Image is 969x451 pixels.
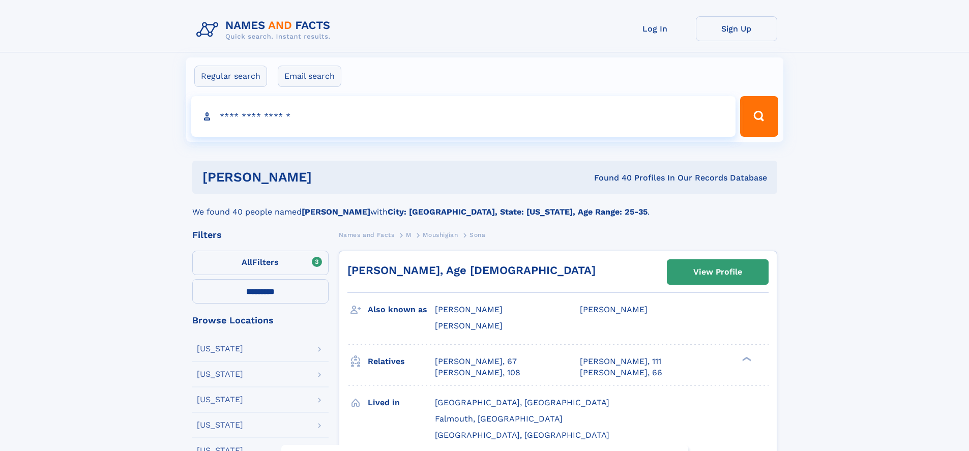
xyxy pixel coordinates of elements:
[453,172,767,184] div: Found 40 Profiles In Our Records Database
[435,398,609,407] span: [GEOGRAPHIC_DATA], [GEOGRAPHIC_DATA]
[435,356,517,367] a: [PERSON_NAME], 67
[192,251,329,275] label: Filters
[197,345,243,353] div: [US_STATE]
[242,257,252,267] span: All
[740,96,778,137] button: Search Button
[368,353,435,370] h3: Relatives
[347,264,596,277] a: [PERSON_NAME], Age [DEMOGRAPHIC_DATA]
[197,370,243,378] div: [US_STATE]
[368,394,435,411] h3: Lived in
[423,231,458,238] span: Moushigian
[197,396,243,404] div: [US_STATE]
[192,194,777,218] div: We found 40 people named with .
[192,16,339,44] img: Logo Names and Facts
[435,414,563,424] span: Falmouth, [GEOGRAPHIC_DATA]
[191,96,736,137] input: search input
[693,260,742,284] div: View Profile
[302,207,370,217] b: [PERSON_NAME]
[194,66,267,87] label: Regular search
[435,305,503,314] span: [PERSON_NAME]
[388,207,648,217] b: City: [GEOGRAPHIC_DATA], State: [US_STATE], Age Range: 25-35
[667,260,768,284] a: View Profile
[580,356,661,367] a: [PERSON_NAME], 111
[278,66,341,87] label: Email search
[469,231,485,238] span: Sona
[435,367,520,378] a: [PERSON_NAME], 108
[435,321,503,330] span: [PERSON_NAME]
[192,230,329,239] div: Filters
[192,316,329,325] div: Browse Locations
[202,171,453,184] h1: [PERSON_NAME]
[339,228,395,241] a: Names and Facts
[740,355,752,362] div: ❯
[197,421,243,429] div: [US_STATE]
[580,305,648,314] span: [PERSON_NAME]
[435,430,609,440] span: [GEOGRAPHIC_DATA], [GEOGRAPHIC_DATA]
[423,228,458,241] a: Moushigian
[406,231,412,238] span: M
[368,301,435,318] h3: Also known as
[696,16,777,41] a: Sign Up
[580,367,662,378] a: [PERSON_NAME], 66
[614,16,696,41] a: Log In
[406,228,412,241] a: M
